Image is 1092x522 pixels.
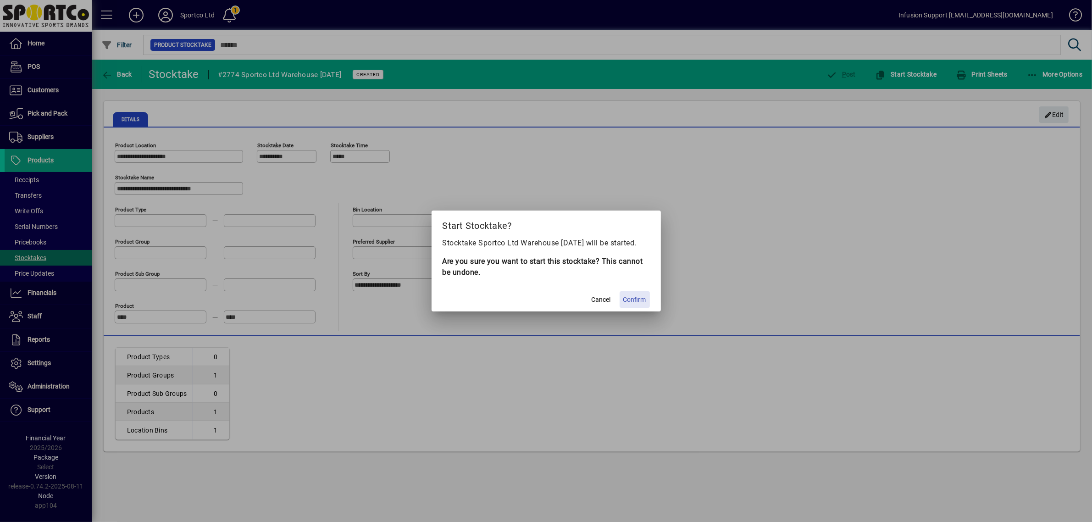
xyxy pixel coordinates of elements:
[623,295,646,305] span: Confirm
[620,291,650,308] button: Confirm
[443,257,643,277] b: Are you sure you want to start this stocktake? This cannot be undone.
[432,211,661,237] h2: Start Stocktake?
[587,291,616,308] button: Cancel
[592,295,611,305] span: Cancel
[443,238,650,249] p: Stocktake Sportco Ltd Warehouse [DATE] will be started.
